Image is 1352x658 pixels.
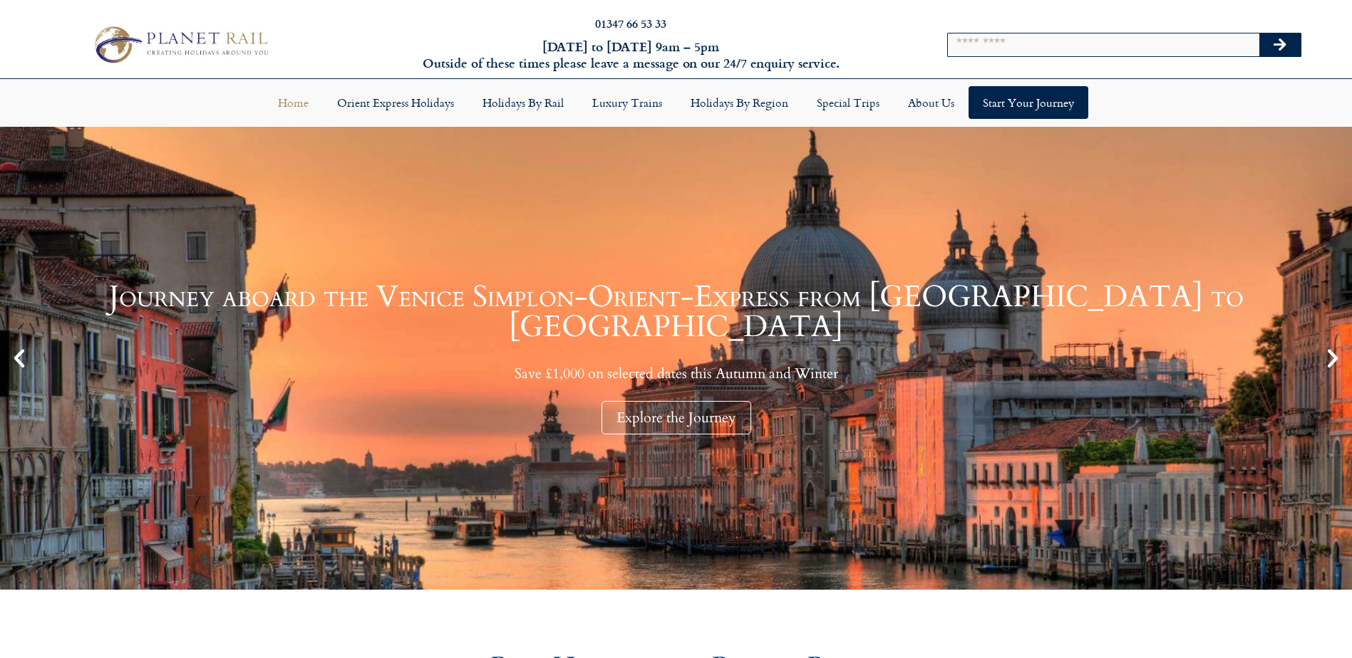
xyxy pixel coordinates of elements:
[676,86,803,119] a: Holidays by Region
[7,86,1345,119] nav: Menu
[36,365,1316,382] p: Save £1,000 on selected dates this Autumn and Winter
[803,86,894,119] a: Special Trips
[364,38,898,72] h6: [DATE] to [DATE] 9am – 5pm Outside of these times please leave a message on our 24/7 enquiry serv...
[578,86,676,119] a: Luxury Trains
[1259,33,1301,56] button: Search
[36,282,1316,342] h1: Journey aboard the Venice Simplon-Orient-Express from [GEOGRAPHIC_DATA] to [GEOGRAPHIC_DATA]
[7,346,31,370] div: Previous slide
[602,401,751,434] div: Explore the Journey
[264,86,323,119] a: Home
[894,86,969,119] a: About Us
[87,22,273,68] img: Planet Rail Train Holidays Logo
[595,15,666,31] a: 01347 66 53 33
[468,86,578,119] a: Holidays by Rail
[1321,346,1345,370] div: Next slide
[969,86,1088,119] a: Start your Journey
[323,86,468,119] a: Orient Express Holidays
